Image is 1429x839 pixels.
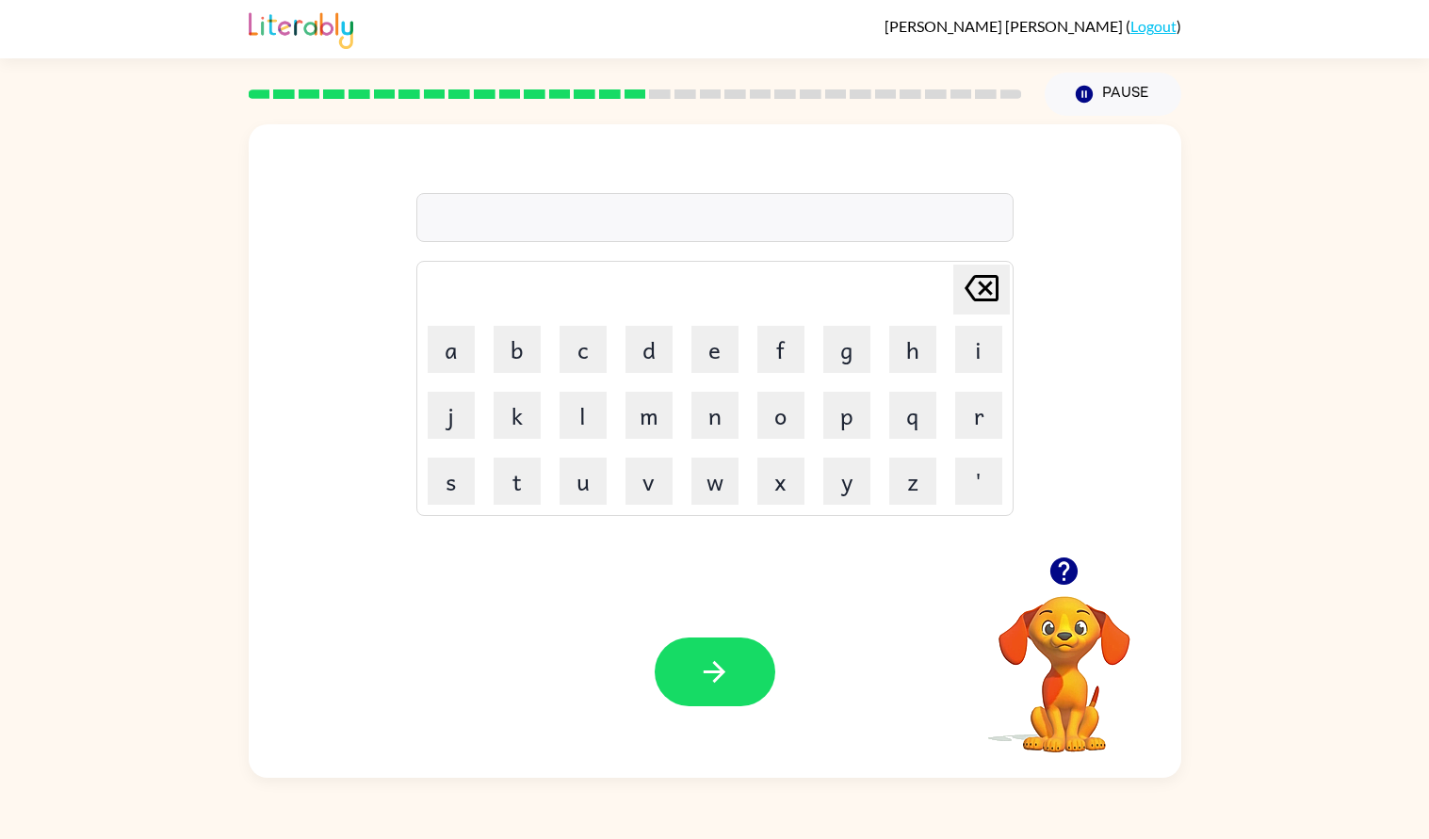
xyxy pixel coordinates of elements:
[955,458,1002,505] button: '
[428,326,475,373] button: a
[889,326,936,373] button: h
[560,458,607,505] button: u
[560,392,607,439] button: l
[249,8,353,49] img: Literably
[889,458,936,505] button: z
[955,326,1002,373] button: i
[757,458,804,505] button: x
[494,326,541,373] button: b
[691,458,739,505] button: w
[691,326,739,373] button: e
[428,458,475,505] button: s
[757,392,804,439] button: o
[885,17,1126,35] span: [PERSON_NAME] [PERSON_NAME]
[889,392,936,439] button: q
[823,458,870,505] button: y
[1045,73,1181,116] button: Pause
[428,392,475,439] button: j
[970,567,1159,755] video: Your browser must support playing .mp4 files to use Literably. Please try using another browser.
[625,392,673,439] button: m
[625,326,673,373] button: d
[955,392,1002,439] button: r
[823,392,870,439] button: p
[494,392,541,439] button: k
[823,326,870,373] button: g
[625,458,673,505] button: v
[757,326,804,373] button: f
[560,326,607,373] button: c
[1130,17,1177,35] a: Logout
[691,392,739,439] button: n
[885,17,1181,35] div: ( )
[494,458,541,505] button: t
